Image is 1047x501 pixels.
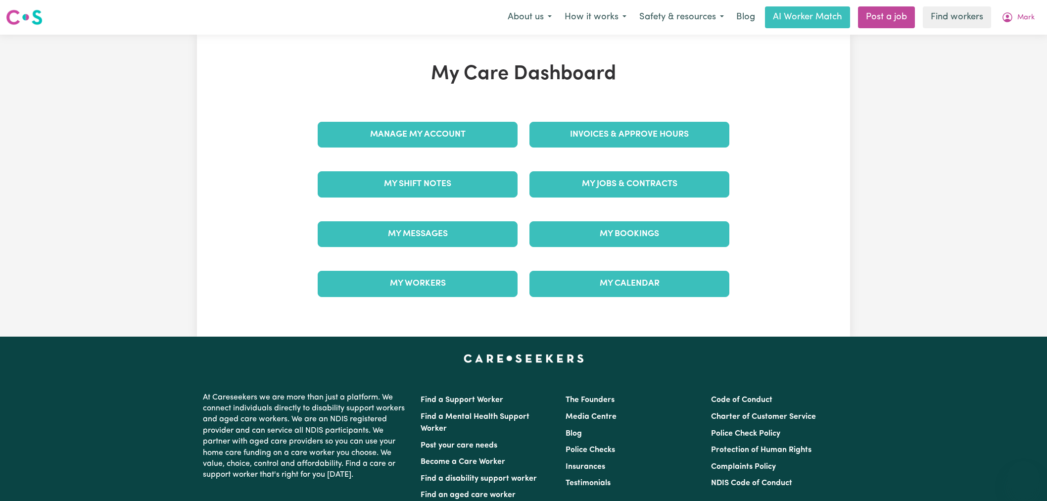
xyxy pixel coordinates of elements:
button: How it works [558,7,633,28]
a: Complaints Policy [711,463,776,471]
a: Find a Mental Health Support Worker [421,413,529,433]
a: My Workers [318,271,518,297]
a: Find a disability support worker [421,475,537,483]
a: My Bookings [529,221,729,247]
a: Code of Conduct [711,396,772,404]
a: Police Checks [566,446,615,454]
h1: My Care Dashboard [312,62,735,86]
a: Blog [566,430,582,438]
a: Invoices & Approve Hours [529,122,729,148]
a: Find an aged care worker [421,491,516,499]
button: About us [501,7,558,28]
a: Find a Support Worker [421,396,503,404]
a: Charter of Customer Service [711,413,816,421]
a: The Founders [566,396,615,404]
a: Police Check Policy [711,430,780,438]
button: Safety & resources [633,7,730,28]
a: Post your care needs [421,442,497,450]
a: Post a job [858,6,915,28]
a: Media Centre [566,413,617,421]
a: Blog [730,6,761,28]
a: My Messages [318,221,518,247]
a: Insurances [566,463,605,471]
button: My Account [995,7,1041,28]
a: My Calendar [529,271,729,297]
p: At Careseekers we are more than just a platform. We connect individuals directly to disability su... [203,388,409,485]
iframe: Button to launch messaging window [1007,461,1039,493]
a: Become a Care Worker [421,458,505,466]
a: My Shift Notes [318,171,518,197]
a: Careseekers home page [464,354,584,362]
a: Testimonials [566,479,611,487]
span: Mark [1017,12,1035,23]
a: Manage My Account [318,122,518,148]
a: NDIS Code of Conduct [711,479,792,487]
a: Protection of Human Rights [711,446,811,454]
a: My Jobs & Contracts [529,171,729,197]
img: Careseekers logo [6,8,43,26]
a: AI Worker Match [765,6,850,28]
a: Careseekers logo [6,6,43,29]
a: Find workers [923,6,991,28]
